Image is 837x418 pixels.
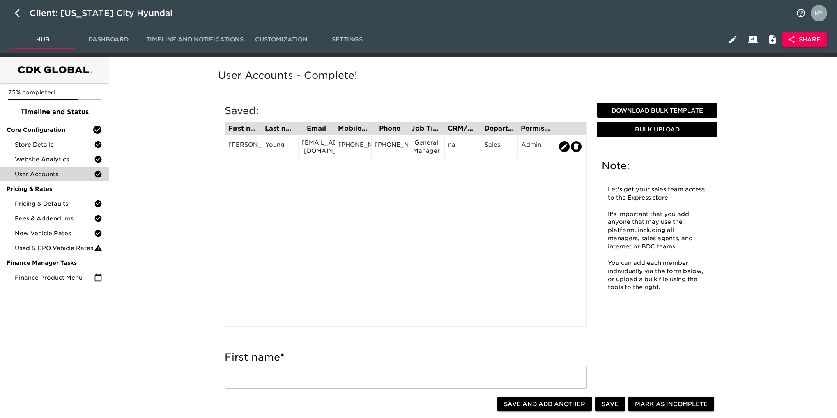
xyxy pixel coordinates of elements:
div: General Manager [412,138,441,155]
span: Store Details [15,140,94,149]
div: CRM/User ID [448,125,478,132]
div: Job Title [411,125,441,132]
button: Bulk Upload [597,122,717,137]
div: Last name [265,125,295,132]
div: [EMAIL_ADDRESS][DOMAIN_NAME] [302,138,331,155]
button: Save [595,397,625,412]
div: First name [228,125,258,132]
button: Download Bulk Template [597,103,717,118]
div: Admin [521,140,551,153]
div: [PHONE_NUMBER] [375,140,405,153]
button: Save and Add Another [497,397,592,412]
button: Share [782,32,827,47]
button: notifications [791,3,811,23]
p: 75% completed [8,88,101,96]
h5: User Accounts - Complete! [218,69,724,82]
h5: First name [225,351,587,364]
div: Client: [US_STATE] City Hyundai [30,7,184,20]
p: It's important that you add anyone that may use the platform, including all managers, sales agent... [608,210,706,251]
span: Fees & Addendums [15,214,94,223]
div: Young [265,140,295,153]
span: Core Configuration [7,126,92,134]
span: Pricing & Defaults [15,200,94,208]
div: Permission Set [521,125,551,132]
span: Finance Product Menu [15,273,94,282]
img: Profile [811,5,827,21]
span: Website Analytics [15,155,94,163]
span: Hub [15,34,71,45]
span: Share [789,34,821,45]
h5: Saved: [225,104,587,117]
span: Finance Manager Tasks [7,259,102,267]
span: New Vehicle Rates [15,229,94,237]
h5: Note: [602,159,713,172]
span: Save [602,399,619,409]
button: Mark as Incomplete [628,397,714,412]
div: [PHONE_NUMBER] [338,140,368,153]
span: Settings [319,34,375,45]
div: Department [484,125,514,132]
div: Mobile Phone [338,125,368,132]
span: Pricing & Rates [7,185,102,193]
div: [PERSON_NAME] [229,140,258,153]
span: Download Bulk Template [600,106,714,116]
span: Mark as Incomplete [635,399,708,409]
div: Phone [375,125,405,132]
p: You can add each member individually via the form below, or upload a bulk file using the tools to... [608,259,706,292]
span: Used & CPO Vehicle Rates [15,244,94,252]
button: Client View [743,30,763,49]
p: Let's get your sales team access to the Express store. [608,186,706,202]
span: Timeline and Notifications [146,34,244,45]
span: Bulk Upload [600,124,714,135]
span: Save and Add Another [504,399,585,409]
button: Edit Hub [723,30,743,49]
span: User Accounts [15,170,94,178]
div: na [448,140,478,153]
span: Timeline and Status [7,107,102,117]
button: edit [571,141,582,152]
span: Dashboard [80,34,136,45]
span: Customization [253,34,309,45]
div: Sales [485,140,514,153]
div: Email [301,125,331,132]
button: edit [559,141,570,152]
